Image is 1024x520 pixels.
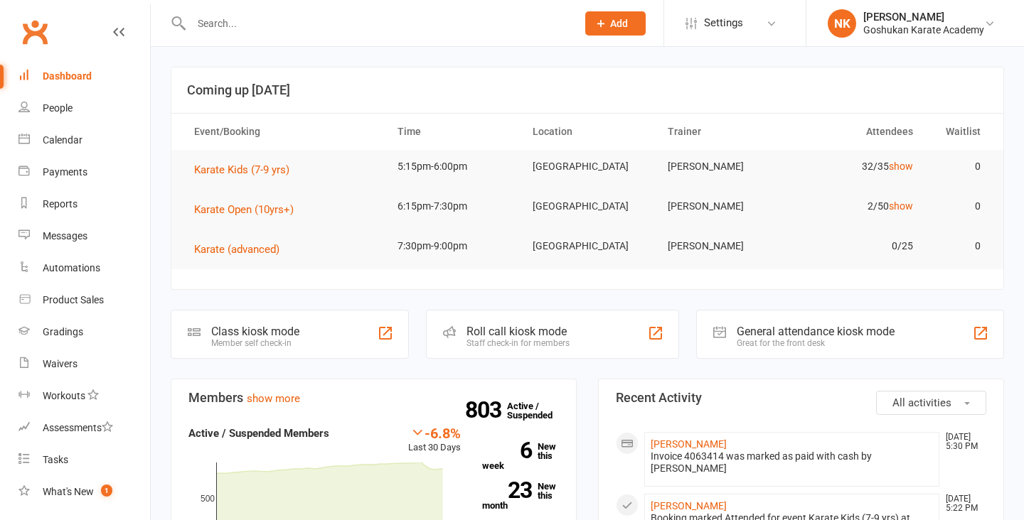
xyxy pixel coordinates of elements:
span: All activities [892,396,951,409]
a: Tasks [18,444,150,476]
h3: Coming up [DATE] [187,83,988,97]
a: show [889,161,913,172]
div: Last 30 Days [408,425,461,455]
div: NK [828,9,856,38]
strong: 23 [482,480,532,501]
td: 5:15pm-6:00pm [385,150,520,183]
h3: Members [188,391,559,405]
a: show [889,200,913,212]
span: Add [610,18,628,29]
span: Settings [704,7,743,39]
th: Waitlist [926,114,993,150]
div: Goshukan Karate Academy [863,23,984,36]
div: Invoice 4063414 was marked as paid with cash by [PERSON_NAME] [651,450,933,475]
span: 1 [101,484,112,497]
div: Payments [43,166,87,178]
div: Automations [43,262,100,273]
div: Member self check-in [211,338,299,348]
div: Waivers [43,358,78,369]
div: Roll call kiosk mode [466,325,570,338]
a: Automations [18,252,150,284]
div: Calendar [43,134,82,146]
td: 7:30pm-9:00pm [385,229,520,263]
th: Time [385,114,520,150]
div: People [43,102,73,114]
td: 0 [926,190,993,223]
div: Staff check-in for members [466,338,570,348]
a: 6New this week [482,442,559,470]
h3: Recent Activity [616,391,986,405]
span: Karate Open (10yrs+) [194,203,294,216]
a: People [18,92,150,124]
a: Calendar [18,124,150,156]
td: [PERSON_NAME] [655,150,790,183]
a: [PERSON_NAME] [651,500,727,511]
td: [GEOGRAPHIC_DATA] [520,229,655,263]
span: Karate Kids (7-9 yrs) [194,163,289,176]
div: Product Sales [43,294,104,305]
div: What's New [43,486,94,497]
div: Assessments [43,422,113,433]
div: Tasks [43,454,68,465]
th: Trainer [655,114,790,150]
a: 23New this month [482,482,559,510]
div: Dashboard [43,70,92,82]
button: Karate (advanced) [194,241,289,258]
th: Location [520,114,655,150]
a: Clubworx [17,14,53,50]
div: Reports [43,198,78,210]
strong: 6 [482,440,532,461]
div: Gradings [43,326,83,337]
a: 803Active / Suspended [507,391,570,430]
input: Search... [187,13,567,33]
a: Messages [18,220,150,252]
td: 0 [926,150,993,183]
a: Waivers [18,348,150,380]
strong: Active / Suspended Members [188,427,329,440]
td: [PERSON_NAME] [655,229,790,263]
th: Event/Booking [181,114,385,150]
time: [DATE] 5:22 PM [939,494,986,513]
div: Workouts [43,390,85,401]
button: Karate Open (10yrs+) [194,201,304,218]
a: show more [247,392,300,405]
a: [PERSON_NAME] [651,438,727,450]
td: 2/50 [790,190,925,223]
div: -6.8% [408,425,461,440]
time: [DATE] 5:30 PM [939,433,986,451]
a: Payments [18,156,150,188]
div: Great for the front desk [737,338,895,348]
a: Reports [18,188,150,220]
strong: 803 [465,399,507,421]
div: Class kiosk mode [211,325,299,338]
a: Product Sales [18,284,150,316]
a: Workouts [18,380,150,412]
a: What's New1 [18,476,150,508]
td: 0/25 [790,229,925,263]
td: [GEOGRAPHIC_DATA] [520,150,655,183]
td: 6:15pm-7:30pm [385,190,520,223]
div: Messages [43,230,87,242]
td: 32/35 [790,150,925,183]
td: 0 [926,229,993,263]
a: Dashboard [18,60,150,92]
th: Attendees [790,114,925,150]
td: [GEOGRAPHIC_DATA] [520,190,655,223]
div: [PERSON_NAME] [863,11,984,23]
td: [PERSON_NAME] [655,190,790,223]
button: All activities [876,391,986,415]
button: Karate Kids (7-9 yrs) [194,161,299,178]
a: Assessments [18,412,150,444]
span: Karate (advanced) [194,243,279,256]
a: Gradings [18,316,150,348]
button: Add [585,11,646,36]
div: General attendance kiosk mode [737,325,895,338]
